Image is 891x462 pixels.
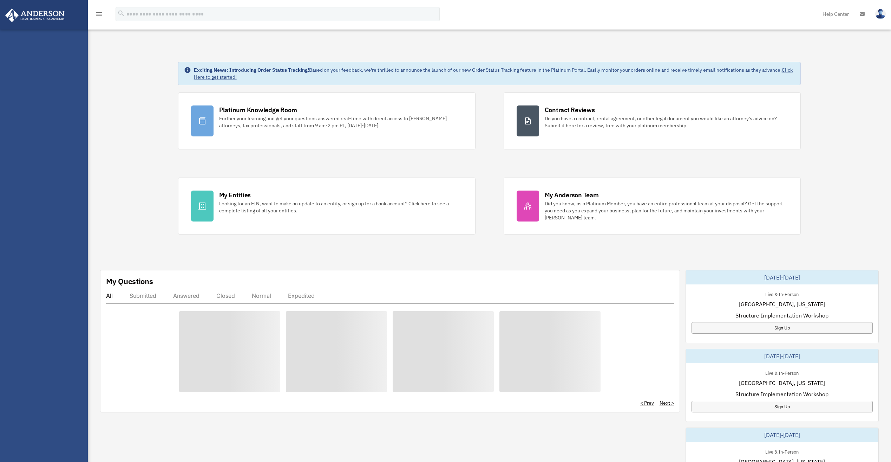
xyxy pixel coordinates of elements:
div: All [106,292,113,299]
div: Submitted [130,292,156,299]
div: Do you have a contract, rental agreement, or other legal document you would like an attorney's ad... [545,115,788,129]
div: Live & In-Person [760,290,804,297]
div: Normal [252,292,271,299]
a: Next > [660,399,674,406]
img: Anderson Advisors Platinum Portal [3,8,67,22]
img: User Pic [875,9,886,19]
div: Live & In-Person [760,369,804,376]
span: [GEOGRAPHIC_DATA], [US_STATE] [739,379,825,387]
a: My Anderson Team Did you know, as a Platinum Member, you have an entire professional team at your... [504,178,801,235]
span: Structure Implementation Workshop [735,390,828,398]
div: Further your learning and get your questions answered real-time with direct access to [PERSON_NAM... [219,115,463,129]
i: search [117,9,125,17]
div: Looking for an EIN, want to make an update to an entity, or sign up for a bank account? Click her... [219,200,463,214]
i: menu [95,10,103,18]
div: Did you know, as a Platinum Member, you have an entire professional team at your disposal? Get th... [545,200,788,221]
div: Contract Reviews [545,105,595,114]
a: Sign Up [692,401,873,412]
div: Platinum Knowledge Room [219,105,297,114]
div: [DATE]-[DATE] [686,270,878,284]
div: Based on your feedback, we're thrilled to announce the launch of our new Order Status Tracking fe... [194,66,795,81]
div: My Anderson Team [545,191,599,199]
a: Click Here to get started! [194,67,793,80]
div: Closed [216,292,235,299]
div: [DATE]-[DATE] [686,428,878,442]
a: Contract Reviews Do you have a contract, rental agreement, or other legal document you would like... [504,92,801,149]
a: Platinum Knowledge Room Further your learning and get your questions answered real-time with dire... [178,92,476,149]
div: My Entities [219,191,251,199]
div: My Questions [106,276,153,287]
span: Structure Implementation Workshop [735,311,828,320]
strong: Exciting News: Introducing Order Status Tracking! [194,67,309,73]
a: menu [95,12,103,18]
a: < Prev [640,399,654,406]
a: My Entities Looking for an EIN, want to make an update to an entity, or sign up for a bank accoun... [178,178,476,235]
div: [DATE]-[DATE] [686,349,878,363]
div: Expedited [288,292,315,299]
span: [GEOGRAPHIC_DATA], [US_STATE] [739,300,825,308]
div: Answered [173,292,199,299]
a: Sign Up [692,322,873,334]
div: Live & In-Person [760,448,804,455]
